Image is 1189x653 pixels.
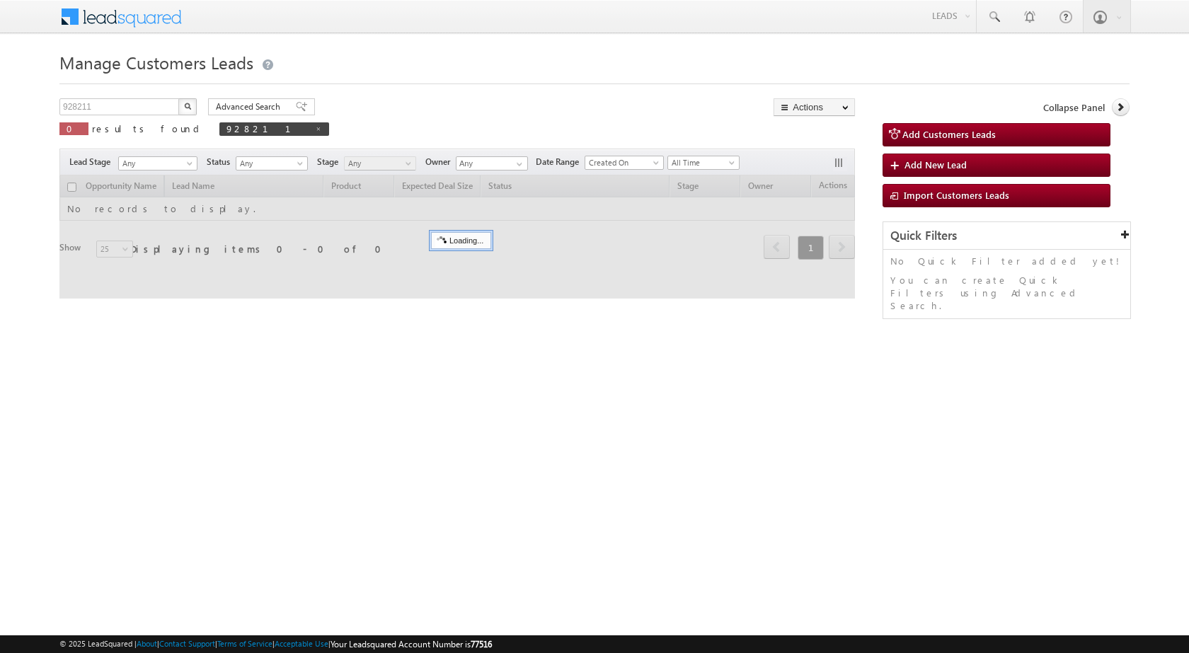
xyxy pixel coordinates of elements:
[890,255,1123,267] p: No Quick Filter added yet!
[902,128,996,140] span: Add Customers Leads
[668,156,735,169] span: All Time
[184,103,191,110] img: Search
[217,639,272,648] a: Terms of Service
[118,156,197,171] a: Any
[890,274,1123,312] p: You can create Quick Filters using Advanced Search.
[216,100,285,113] span: Advanced Search
[331,639,492,649] span: Your Leadsquared Account Number is
[471,639,492,649] span: 77516
[236,157,304,170] span: Any
[667,156,740,170] a: All Time
[431,232,491,249] div: Loading...
[536,156,585,168] span: Date Range
[207,156,236,168] span: Status
[317,156,344,168] span: Stage
[345,157,412,170] span: Any
[425,156,456,168] span: Owner
[456,156,528,171] input: Type to Search
[67,122,81,134] span: 0
[119,157,193,170] span: Any
[59,51,253,74] span: Manage Customers Leads
[585,156,659,169] span: Created On
[69,156,116,168] span: Lead Stage
[226,122,308,134] span: 928211
[1043,101,1105,114] span: Collapse Panel
[344,156,416,171] a: Any
[585,156,664,170] a: Created On
[904,189,1009,201] span: Import Customers Leads
[92,122,205,134] span: results found
[59,637,492,651] span: © 2025 LeadSquared | | | | |
[236,156,308,171] a: Any
[774,98,855,116] button: Actions
[159,639,215,648] a: Contact Support
[883,222,1130,250] div: Quick Filters
[137,639,157,648] a: About
[509,157,527,171] a: Show All Items
[904,158,967,171] span: Add New Lead
[275,639,328,648] a: Acceptable Use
